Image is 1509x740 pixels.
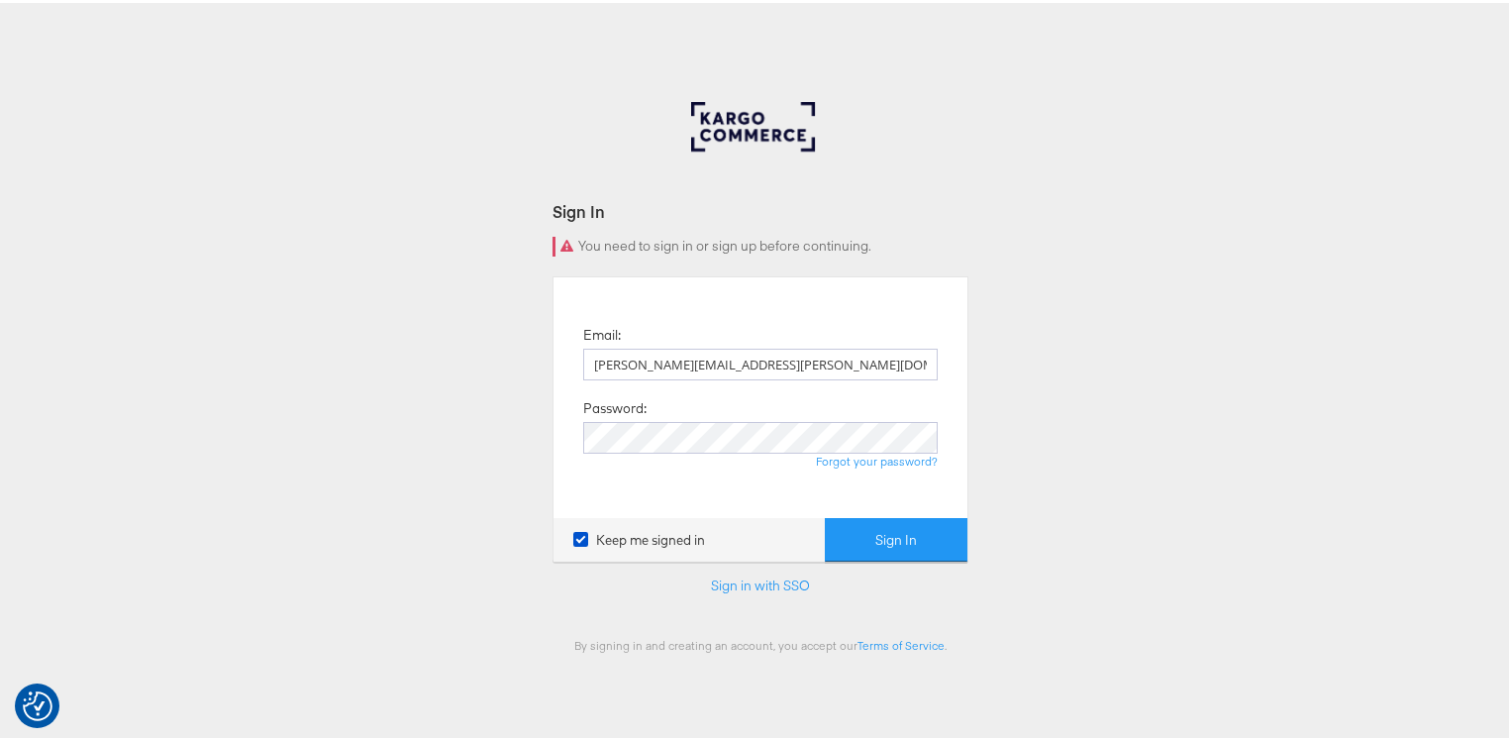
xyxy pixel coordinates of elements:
label: Keep me signed in [573,528,705,547]
a: Sign in with SSO [711,574,810,591]
a: Forgot your password? [816,451,938,466]
a: Terms of Service [857,635,945,650]
div: By signing in and creating an account, you accept our . [553,635,968,650]
div: You need to sign in or sign up before continuing. [553,234,968,254]
img: Revisit consent button [23,688,52,718]
input: Email [583,346,938,377]
div: Sign In [553,197,968,220]
label: Password: [583,396,647,415]
button: Sign In [825,515,967,560]
label: Email: [583,323,621,342]
button: Consent Preferences [23,688,52,718]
